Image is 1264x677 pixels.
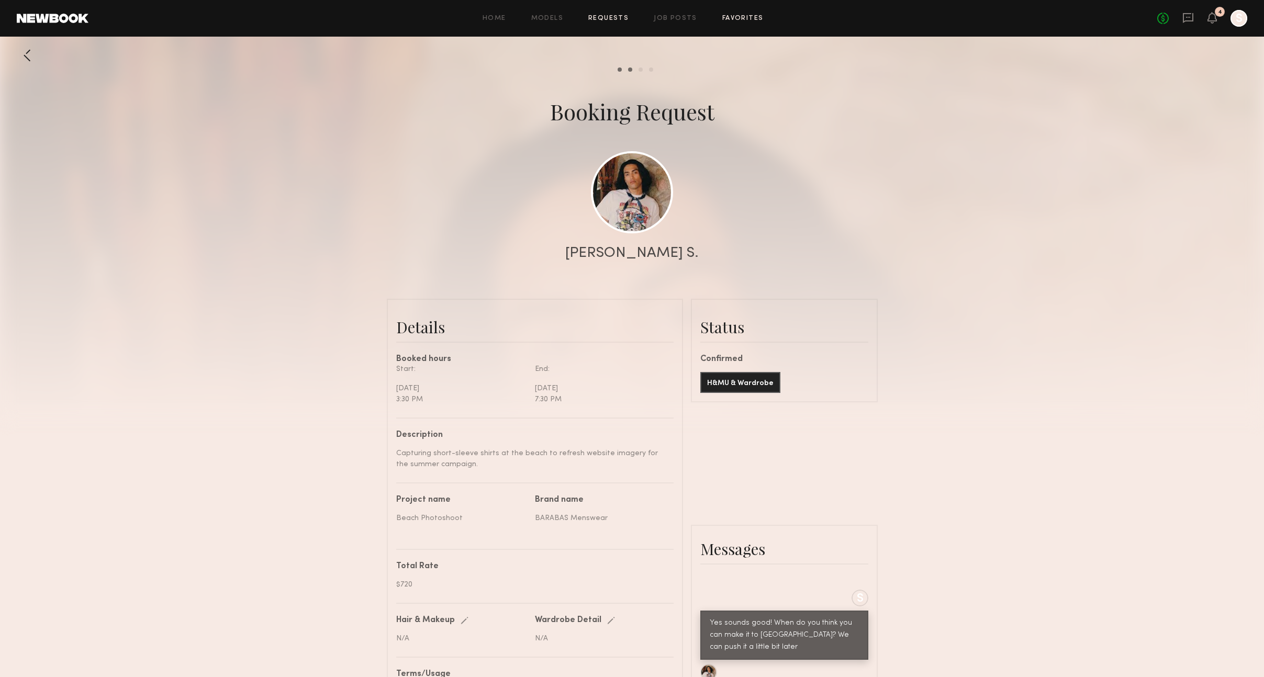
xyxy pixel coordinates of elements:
div: BARABAS Menswear [535,513,666,524]
div: Start: [396,364,527,375]
div: Status [700,317,868,337]
div: [DATE] [535,383,666,394]
div: Booked hours [396,355,674,364]
div: Confirmed [700,355,868,364]
a: Models [531,15,563,22]
div: Messages [700,538,868,559]
div: Brand name [535,496,666,504]
button: H&MU & Wardrobe [700,372,780,393]
div: [DATE] [396,383,527,394]
div: $720 [396,579,666,590]
div: 4 [1218,9,1222,15]
div: Hair & Makeup [396,616,455,625]
a: S [1231,10,1247,27]
a: Favorites [722,15,764,22]
a: Job Posts [654,15,697,22]
div: N/A [396,633,527,644]
div: 3:30 PM [396,394,527,405]
div: Wardrobe Detail [535,616,601,625]
div: Beach Photoshoot [396,513,527,524]
div: [PERSON_NAME] S. [565,246,699,261]
div: Details [396,317,674,337]
div: 7:30 PM [535,394,666,405]
div: Capturing short-sleeve shirts at the beach to refresh website imagery for the summer campaign. [396,448,666,470]
div: Total Rate [396,562,666,571]
div: End: [535,364,666,375]
a: Requests [588,15,629,22]
div: Booking Request [550,97,714,126]
div: N/A [535,633,666,644]
div: Yes sounds good! When do you think you can make it to [GEOGRAPHIC_DATA]? We can push it a little ... [710,617,859,653]
div: Description [396,431,666,439]
div: Project name [396,496,527,504]
a: Home [483,15,506,22]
